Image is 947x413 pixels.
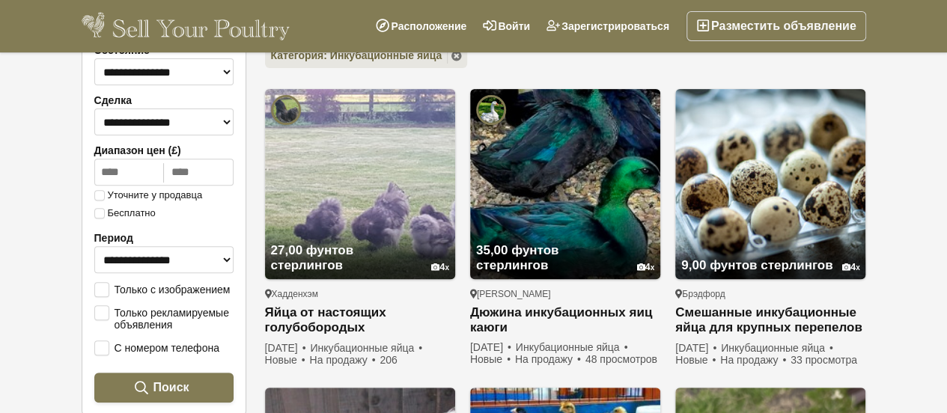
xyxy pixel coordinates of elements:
font: 33 просмотра [791,354,857,366]
font: Войти [498,20,530,32]
font: 9,00 фунтов стерлингов [681,258,832,272]
a: Дюжина инкубационных яиц каюги [470,305,660,335]
font: [DATE] [470,341,503,353]
font: 48 просмотров [585,353,657,365]
img: Дюжина инкубационных яиц каюги [470,89,660,279]
font: 4 [439,261,445,272]
font: 4 [850,261,856,272]
font: Уточните у продавца [108,189,203,201]
font: Только рекламируемые объявления [115,307,229,331]
font: Новые [470,353,502,365]
a: Разместить объявление [686,11,866,41]
a: Зарегистрироваться [538,11,677,41]
a: Яйца от настоящих голубобородых шелковистых кур x6 *Гарантия плодовитости* [265,305,455,336]
font: На продажу [309,354,367,366]
a: Войти [475,11,538,41]
font: 4 [645,261,650,272]
font: Зарегистрироваться [561,20,669,32]
img: Яйца от настоящих голубобородых шелковистых кур x6 *Гарантия плодовитости* [265,89,455,279]
font: Бесплатно [108,207,156,218]
font: На продажу [515,353,573,365]
font: 27,00 фунтов стерлингов [271,243,354,272]
font: Хадденхэм [272,289,318,299]
font: Сделка [94,94,132,106]
font: Дюжина инкубационных яиц каюги [470,305,652,334]
font: Категория: Инкубационные яйца [271,49,442,61]
font: [DATE] [675,342,708,354]
font: Период [94,232,133,244]
font: Новые [675,354,707,366]
font: На продажу [720,354,778,366]
font: Расположение [391,20,466,32]
a: 27,00 фунтов стерлингов 4 [265,215,455,279]
font: Смешанные инкубационные яйца для крупных перепелов на продажу (12 шт.) [675,305,862,349]
font: Только с изображением [115,284,231,296]
font: 35,00 фунтов стерлингов [476,243,559,272]
font: Новые [265,354,297,366]
a: 35,00 фунтов стерлингов 4 [470,215,660,279]
font: С номером телефона [115,342,219,354]
img: Продайте свою птицу [82,11,290,41]
font: Разместить объявление [711,19,856,32]
font: Брэдфорд [682,289,725,299]
img: Смешанные инкубационные яйца для крупных перепелов на продажу (12 шт.) [675,89,865,279]
font: Инкубационные яйца [721,342,825,354]
font: 206 просмотров [265,354,398,378]
font: Инкубационные яйца [310,342,414,354]
img: Далламбей [271,95,301,125]
a: 9,00 фунтов стерлингов 4 [675,230,865,279]
font: Диапазон цен (£) [94,144,181,156]
font: [PERSON_NAME] [477,289,551,299]
font: Инкубационные яйца [516,341,620,353]
img: Вернолау Уорренс [476,95,506,125]
font: Яйца от настоящих голубобородых шелковистых кур x6 *Гарантия плодовитости* [265,305,426,364]
button: Поиск [94,373,234,403]
font: [DATE] [265,342,298,354]
a: Категория: Инкубационные яйца [265,44,468,68]
a: Смешанные инкубационные яйца для крупных перепелов на продажу (12 шт.) [675,305,865,336]
font: Поиск [153,381,189,394]
a: Расположение [368,11,475,41]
